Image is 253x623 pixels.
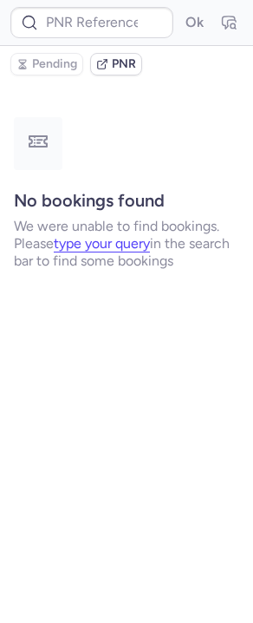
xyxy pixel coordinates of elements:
[90,53,142,75] button: PNR
[14,218,239,235] p: We were unable to find bookings.
[14,190,165,211] strong: No bookings found
[10,7,173,38] input: PNR Reference
[32,57,77,71] span: Pending
[14,235,239,270] p: Please in the search bar to find some bookings
[112,57,136,71] span: PNR
[180,9,208,36] button: Ok
[10,53,83,75] button: Pending
[54,236,150,252] button: type your query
